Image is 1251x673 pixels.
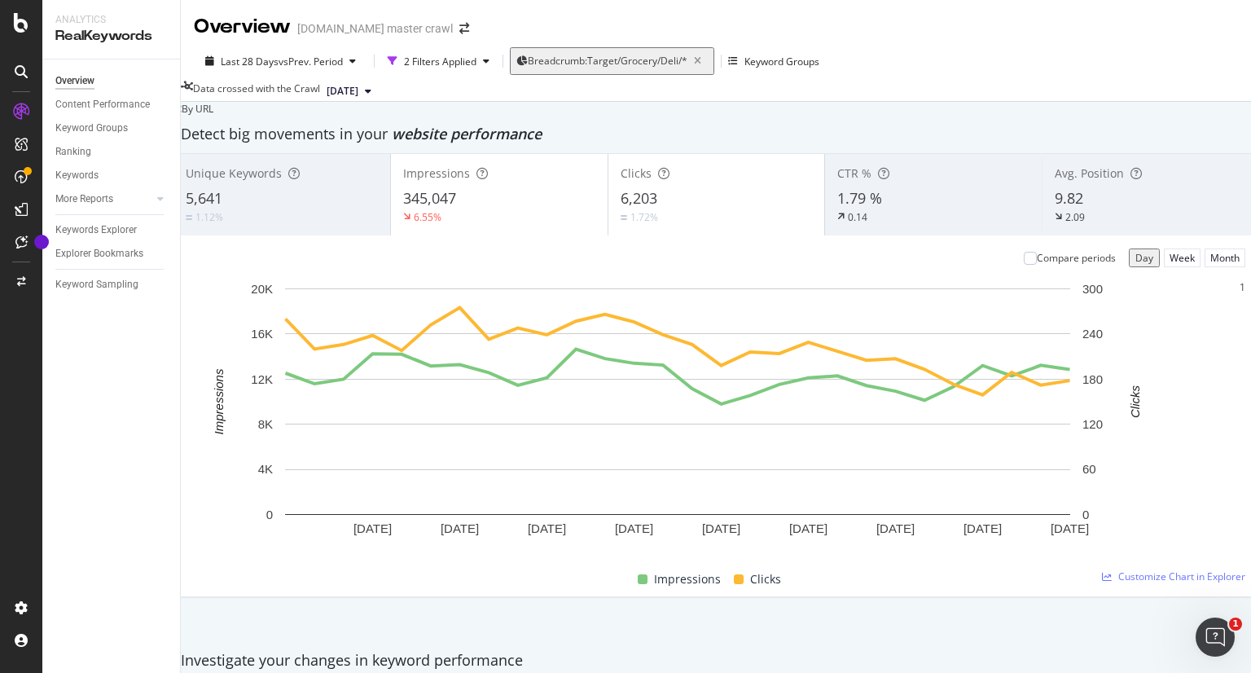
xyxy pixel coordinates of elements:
text: 12K [251,372,273,386]
div: Tooltip anchor [34,235,49,249]
div: Data crossed with the Crawl [193,81,320,101]
span: 1.79 % [837,188,882,208]
a: More Reports [55,191,152,208]
span: Last 28 Days [221,55,279,68]
text: 60 [1082,463,1096,477]
div: 1.12% [195,210,223,224]
text: [DATE] [876,521,915,535]
a: Keyword Sampling [55,276,169,293]
div: Month [1210,251,1240,265]
text: Impressions [212,368,226,434]
svg: A chart. [187,280,1168,564]
span: Avg. Position [1055,165,1124,181]
a: Keywords [55,167,169,184]
text: 120 [1082,417,1103,431]
span: 5,641 [186,188,222,208]
text: 0 [266,508,273,521]
text: [DATE] [789,521,827,535]
button: Month [1205,249,1245,267]
div: Week [1170,251,1195,265]
div: Detect big movements in your [181,124,1251,145]
div: Compare periods [1037,251,1116,265]
button: [DATE] [320,81,378,101]
img: Equal [621,215,627,220]
text: 16K [251,327,273,341]
div: arrow-right-arrow-left [459,23,469,34]
span: CTR % [837,165,871,181]
div: 2 Filters Applied [404,55,476,68]
div: 2.09 [1065,210,1085,224]
span: Impressions [403,165,470,181]
a: Keywords Explorer [55,222,169,239]
button: Keyword Groups [728,48,819,74]
a: Ranking [55,143,169,161]
a: Content Performance [55,96,169,113]
div: legacy label [173,102,213,116]
div: 1.72% [630,210,658,224]
text: [DATE] [441,521,479,535]
text: 240 [1082,327,1103,341]
text: [DATE] [353,521,392,535]
div: 1 [1240,280,1245,294]
text: [DATE] [963,521,1002,535]
text: [DATE] [528,521,566,535]
button: Week [1164,249,1201,267]
span: Breadcrumb: Target/Grocery/Deli/* [528,54,687,68]
button: Day [1129,249,1160,267]
div: [DOMAIN_NAME] master crawl [297,20,453,37]
span: website performance [392,124,542,143]
span: 1 [1229,618,1242,631]
div: Day [1135,251,1153,265]
div: 6.55% [414,210,441,224]
div: Investigate your changes in keyword performance [181,650,1251,671]
div: Overview [55,73,94,90]
div: Analytics [55,13,167,27]
text: 8K [258,417,273,431]
div: RealKeywords [55,27,167,46]
a: Customize Chart in Explorer [1102,570,1245,583]
iframe: Intercom live chat [1196,618,1235,657]
button: Last 28 DaysvsPrev. Period [194,54,367,69]
button: 2 Filters Applied [381,48,496,74]
div: Keyword Sampling [55,276,138,293]
div: Keywords Explorer [55,222,137,239]
div: More Reports [55,191,113,208]
text: 4K [258,463,273,477]
text: 0 [1082,508,1089,521]
text: [DATE] [702,521,740,535]
div: Keyword Groups [55,120,128,137]
img: Equal [186,215,192,220]
span: 9.82 [1055,188,1083,208]
div: Overview [194,13,291,41]
span: Impressions [654,570,721,589]
a: Keyword Groups [55,120,169,137]
text: 180 [1082,372,1103,386]
text: 20K [251,282,273,296]
span: Customize Chart in Explorer [1118,570,1245,583]
div: Keyword Groups [744,55,819,68]
span: vs Prev. Period [279,55,343,68]
span: 6,203 [621,188,657,208]
a: Explorer Bookmarks [55,245,169,262]
text: [DATE] [1051,521,1089,535]
div: 0.14 [848,210,867,224]
button: Breadcrumb:Target/Grocery/Deli/* [510,47,714,75]
div: Ranking [55,143,91,161]
div: Explorer Bookmarks [55,245,143,262]
div: Content Performance [55,96,150,113]
span: 2025 Sep. 22nd [327,84,358,99]
text: 300 [1082,282,1103,296]
text: [DATE] [615,521,653,535]
span: By URL [182,102,213,116]
a: Overview [55,73,169,90]
div: Keywords [55,167,99,184]
span: Clicks [750,570,781,589]
span: Clicks [621,165,652,181]
span: Unique Keywords [186,165,282,181]
text: Clicks [1128,385,1142,418]
span: 345,047 [403,188,456,208]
